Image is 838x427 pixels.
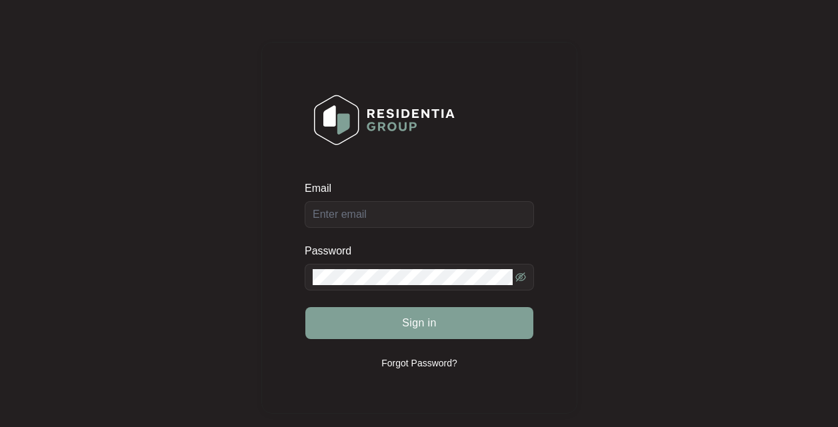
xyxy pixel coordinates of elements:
input: Password [313,269,513,285]
label: Email [305,182,341,195]
span: Sign in [402,315,437,331]
input: Email [305,201,534,228]
button: Sign in [305,307,533,339]
span: eye-invisible [515,272,526,282]
label: Password [305,244,361,258]
img: Login Logo [305,86,463,154]
p: Forgot Password? [381,356,457,370]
